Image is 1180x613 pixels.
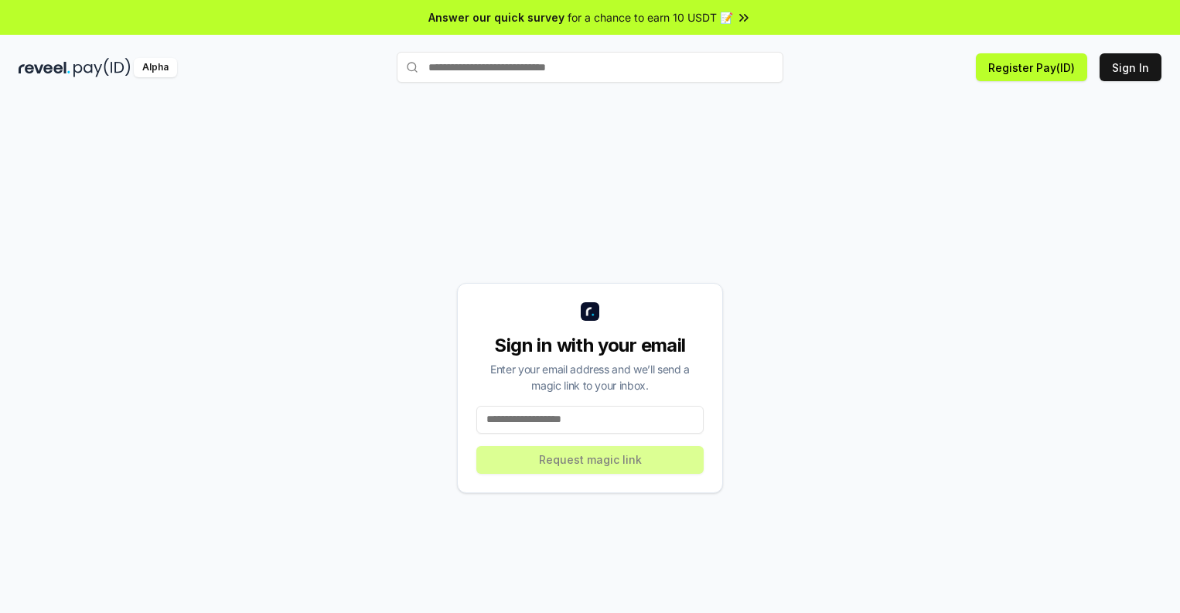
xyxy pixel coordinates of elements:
div: Sign in with your email [476,333,704,358]
span: for a chance to earn 10 USDT 📝 [568,9,733,26]
div: Alpha [134,58,177,77]
img: reveel_dark [19,58,70,77]
img: pay_id [73,58,131,77]
div: Enter your email address and we’ll send a magic link to your inbox. [476,361,704,393]
span: Answer our quick survey [428,9,564,26]
img: logo_small [581,302,599,321]
button: Sign In [1100,53,1161,81]
button: Register Pay(ID) [976,53,1087,81]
